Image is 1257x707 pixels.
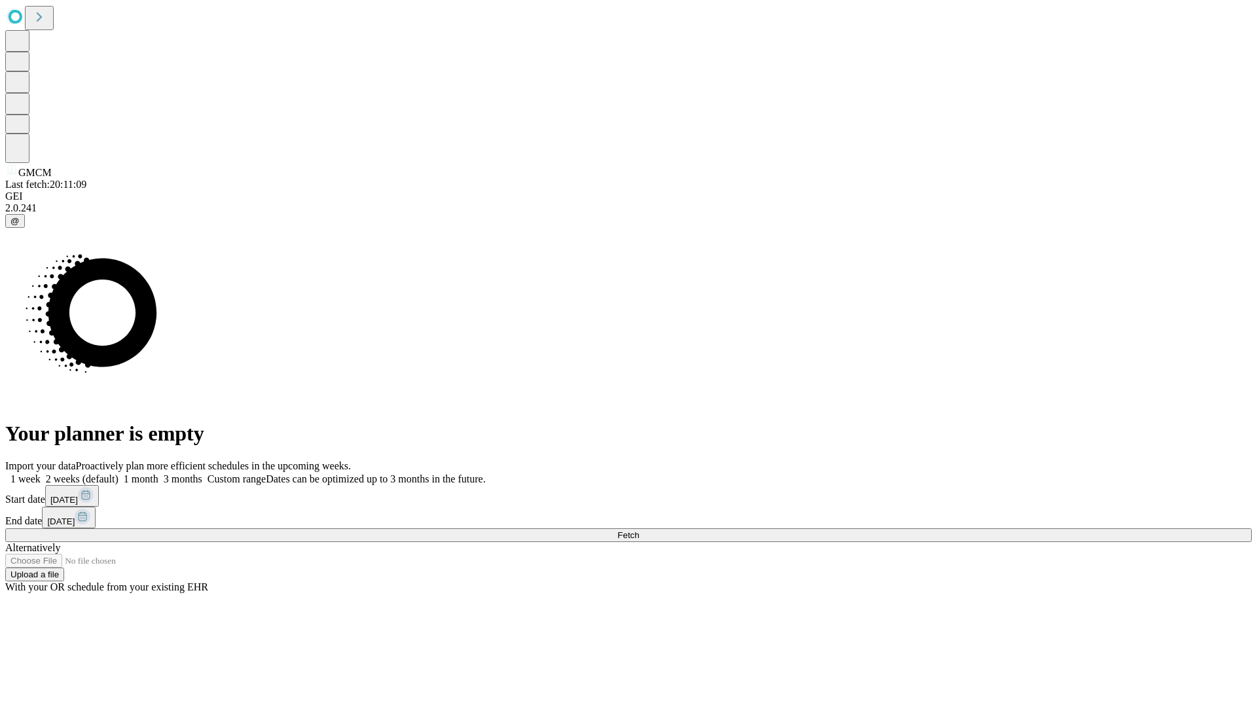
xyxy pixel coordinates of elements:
[18,167,52,178] span: GMCM
[617,530,639,540] span: Fetch
[5,460,76,471] span: Import your data
[5,568,64,581] button: Upload a file
[10,473,41,484] span: 1 week
[164,473,202,484] span: 3 months
[5,528,1252,542] button: Fetch
[5,190,1252,202] div: GEI
[5,485,1252,507] div: Start date
[5,179,86,190] span: Last fetch: 20:11:09
[124,473,158,484] span: 1 month
[5,422,1252,446] h1: Your planner is empty
[5,581,208,592] span: With your OR schedule from your existing EHR
[208,473,266,484] span: Custom range
[266,473,485,484] span: Dates can be optimized up to 3 months in the future.
[5,542,60,553] span: Alternatively
[5,202,1252,214] div: 2.0.241
[46,473,118,484] span: 2 weeks (default)
[42,507,96,528] button: [DATE]
[47,517,75,526] span: [DATE]
[76,460,351,471] span: Proactively plan more efficient schedules in the upcoming weeks.
[10,216,20,226] span: @
[50,495,78,505] span: [DATE]
[5,214,25,228] button: @
[5,507,1252,528] div: End date
[45,485,99,507] button: [DATE]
